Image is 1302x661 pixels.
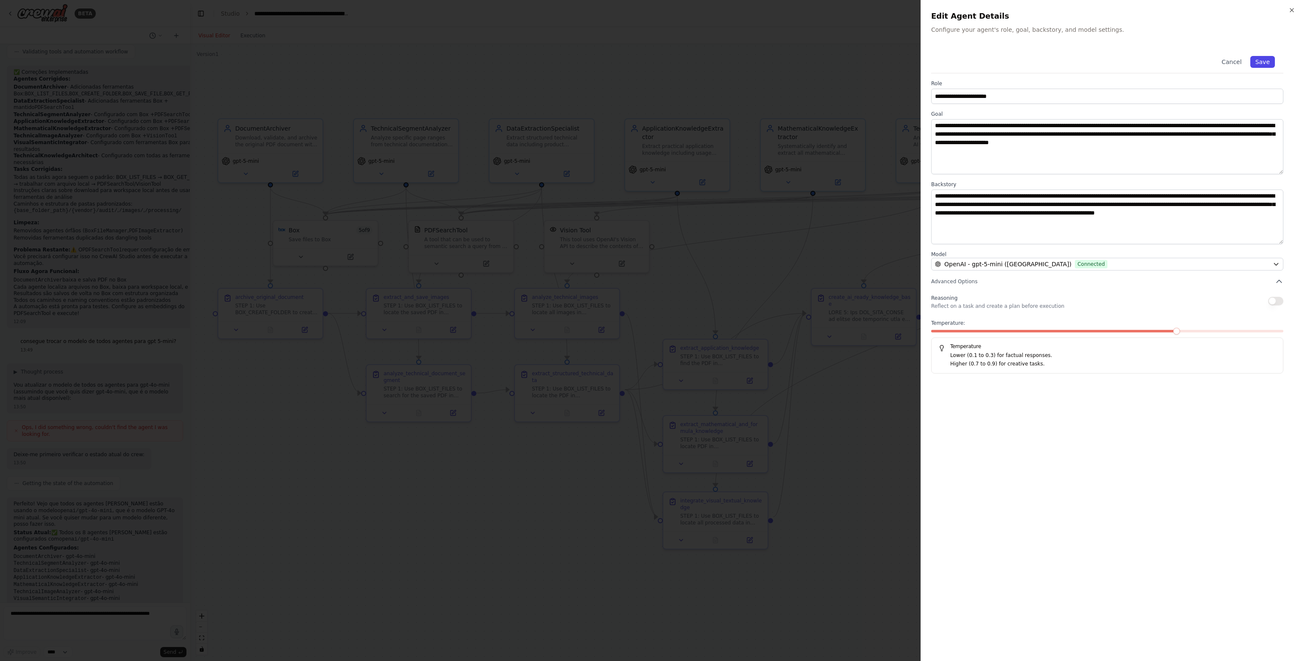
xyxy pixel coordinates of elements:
button: OpenAI - gpt-5-mini ([GEOGRAPHIC_DATA])Connected [931,258,1283,271]
button: Advanced Options [931,277,1283,286]
span: OpenAI - gpt-5-mini (Crewai) [944,260,1071,268]
span: Temperature: [931,320,965,326]
h5: Temperature [938,343,1276,350]
button: Cancel [1216,56,1246,68]
p: Configure your agent's role, goal, backstory, and model settings. [931,25,1292,34]
p: Higher (0.7 to 0.9) for creative tasks. [950,360,1276,368]
label: Model [931,251,1283,258]
label: Backstory [931,181,1283,188]
label: Goal [931,111,1283,117]
button: Save [1250,56,1275,68]
span: Advanced Options [931,278,977,285]
p: Reflect on a task and create a plan before execution [931,303,1064,310]
label: Role [931,80,1283,87]
span: Reasoning [931,295,957,301]
span: Connected [1075,260,1107,268]
p: Lower (0.1 to 0.3) for factual responses. [950,351,1276,360]
h2: Edit Agent Details [931,10,1292,22]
